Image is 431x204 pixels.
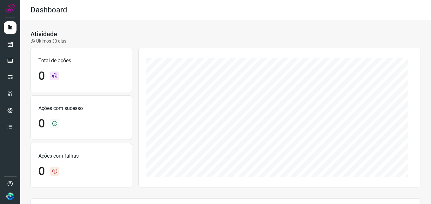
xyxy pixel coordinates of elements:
[5,4,15,13] img: Logo
[6,193,14,200] img: 688dd65d34f4db4d93ce8256e11a8269.jpg
[30,30,57,38] h3: Atividade
[38,69,45,83] h1: 0
[38,105,124,112] p: Ações com sucesso
[38,57,124,65] p: Total de ações
[38,152,124,160] p: Ações com falhas
[38,117,45,131] h1: 0
[38,165,45,178] h1: 0
[30,5,67,15] h2: Dashboard
[30,38,66,44] p: Últimos 30 dias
